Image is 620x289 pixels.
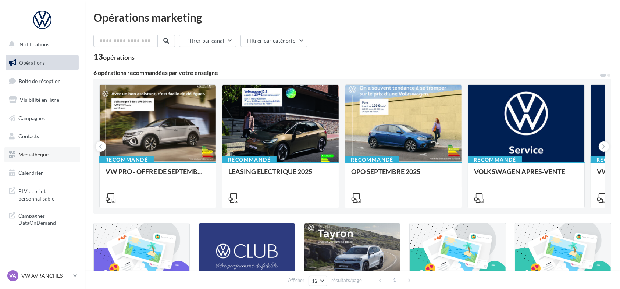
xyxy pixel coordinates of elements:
[18,211,76,227] span: Campagnes DataOnDemand
[103,54,135,61] div: opérations
[389,274,401,286] span: 1
[351,168,456,183] div: OPO SEPTEMBRE 2025
[20,97,59,103] span: Visibilité en ligne
[179,35,236,47] button: Filtrer par canal
[345,156,399,164] div: Recommandé
[18,133,39,139] span: Contacts
[93,12,611,23] div: Opérations marketing
[4,165,80,181] a: Calendrier
[4,147,80,162] a: Médiathèque
[4,92,80,108] a: Visibilité en ligne
[93,53,135,61] div: 13
[312,278,318,284] span: 12
[240,35,307,47] button: Filtrer par catégorie
[18,186,76,202] span: PLV et print personnalisable
[222,156,277,164] div: Recommandé
[4,73,80,89] a: Boîte de réception
[18,151,49,158] span: Médiathèque
[331,277,362,284] span: résultats/page
[4,129,80,144] a: Contacts
[99,156,154,164] div: Recommandé
[4,183,80,205] a: PLV et print personnalisable
[18,170,43,176] span: Calendrier
[18,115,45,121] span: Campagnes
[288,277,304,284] span: Afficher
[4,37,77,52] button: Notifications
[10,272,17,279] span: VA
[309,276,327,286] button: 12
[19,41,49,47] span: Notifications
[19,78,61,84] span: Boîte de réception
[468,156,522,164] div: Recommandé
[474,168,578,183] div: VOLKSWAGEN APRES-VENTE
[4,55,80,71] a: Opérations
[93,70,599,76] div: 6 opérations recommandées par votre enseigne
[19,59,45,66] span: Opérations
[4,208,80,230] a: Campagnes DataOnDemand
[106,168,210,183] div: VW PRO - OFFRE DE SEPTEMBRE 25
[6,269,79,283] a: VA VW AVRANCHES
[4,111,80,126] a: Campagnes
[228,168,333,183] div: LEASING ÉLECTRIQUE 2025
[21,272,70,279] p: VW AVRANCHES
